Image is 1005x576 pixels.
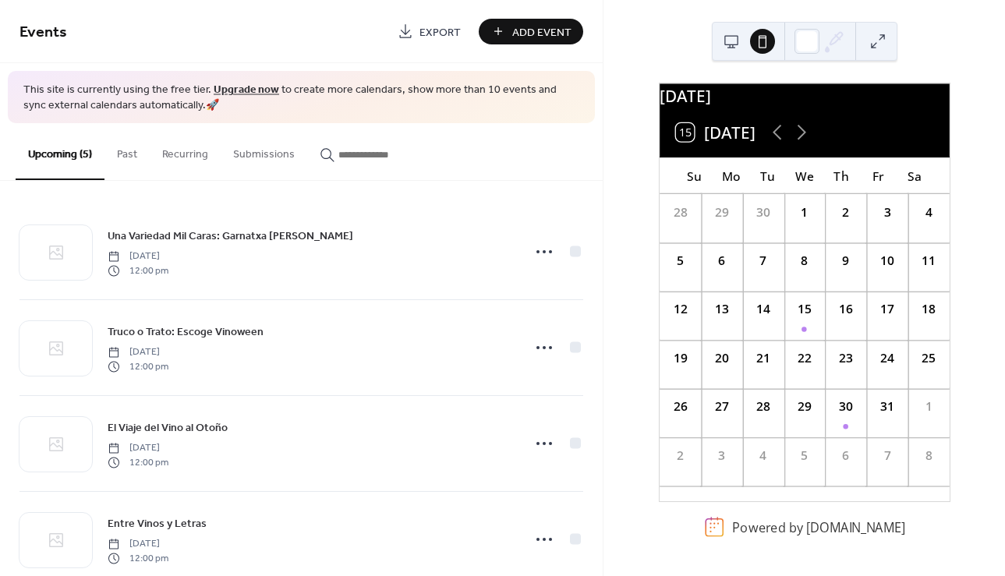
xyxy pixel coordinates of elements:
div: 30 [837,398,855,415]
div: 6 [713,252,731,270]
div: Su [676,157,713,194]
a: Una Variedad Mil Caras: Garnatxa [PERSON_NAME] [108,227,353,245]
div: 21 [754,349,772,367]
span: 12:00 pm [108,359,168,373]
span: 12:00 pm [108,455,168,469]
div: 6 [837,447,855,465]
span: 12:00 pm [108,551,168,565]
div: 3 [878,203,896,221]
div: 25 [919,349,937,367]
button: 15[DATE] [669,118,763,147]
span: [DATE] [108,537,168,551]
span: Events [19,17,67,48]
div: 7 [754,252,772,270]
div: Mo [713,157,749,194]
a: El Viaje del Vino al Otoño [108,419,228,436]
div: 2 [837,203,855,221]
button: Add Event [479,19,583,44]
div: 5 [795,447,813,465]
span: [DATE] [108,345,168,359]
div: 27 [713,398,731,415]
a: Upgrade now [214,80,279,101]
div: 5 [671,252,689,270]
div: 15 [795,301,813,319]
span: [DATE] [108,441,168,455]
div: 9 [837,252,855,270]
div: Fr [859,157,896,194]
button: Past [104,123,150,178]
span: El Viaje del Vino al Otoño [108,420,228,436]
div: Th [823,157,859,194]
div: 28 [671,203,689,221]
div: 3 [713,447,731,465]
span: Add Event [512,24,572,41]
div: Tu [749,157,786,194]
div: 7 [878,447,896,465]
div: 19 [671,349,689,367]
a: Export [386,19,472,44]
div: 26 [671,398,689,415]
span: Una Variedad Mil Caras: Garnatxa [PERSON_NAME] [108,228,353,245]
div: Powered by [732,518,905,535]
div: 10 [878,252,896,270]
div: 12 [671,301,689,319]
div: 8 [795,252,813,270]
div: 13 [713,301,731,319]
div: 16 [837,301,855,319]
div: We [786,157,823,194]
div: 20 [713,349,731,367]
span: [DATE] [108,249,168,263]
div: 17 [878,301,896,319]
button: Upcoming (5) [16,123,104,180]
button: Submissions [221,123,307,178]
div: 29 [713,203,731,221]
div: 14 [754,301,772,319]
div: 28 [754,398,772,415]
div: 4 [754,447,772,465]
div: 24 [878,349,896,367]
button: Recurring [150,123,221,178]
a: Entre Vinos y Letras [108,514,207,532]
div: 30 [754,203,772,221]
span: 12:00 pm [108,263,168,277]
div: 18 [919,301,937,319]
span: Truco o Trato: Escoge Vinoween [108,324,264,341]
span: Entre Vinos y Letras [108,516,207,532]
div: 4 [919,203,937,221]
div: 23 [837,349,855,367]
div: Sa [897,157,933,194]
a: [DOMAIN_NAME] [806,518,905,535]
div: 29 [795,398,813,415]
div: 1 [795,203,813,221]
div: 22 [795,349,813,367]
div: [DATE] [660,83,950,108]
div: 8 [919,447,937,465]
div: 1 [919,398,937,415]
div: 2 [671,447,689,465]
a: Truco o Trato: Escoge Vinoween [108,323,264,341]
span: This site is currently using the free tier. to create more calendars, show more than 10 events an... [23,83,579,113]
div: 11 [919,252,937,270]
div: 31 [878,398,896,415]
span: Export [419,24,461,41]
